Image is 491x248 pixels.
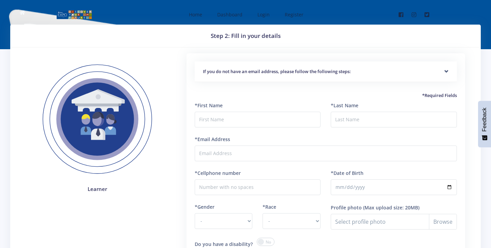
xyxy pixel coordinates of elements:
span: Home [189,11,202,18]
input: Last Name [331,112,457,127]
input: First Name [195,112,321,127]
img: logo01.png [56,10,92,20]
label: *Email Address [195,136,230,143]
label: *Last Name [331,102,358,109]
label: (Max upload size: 20MB) [363,204,419,211]
label: *Gender [195,203,214,210]
a: Login [251,5,275,24]
span: Dashboard [217,11,242,18]
span: Register [285,11,303,18]
label: Profile photo [331,204,362,211]
img: Learner [31,53,163,185]
label: *Race [263,203,276,210]
h5: *Required Fields [195,92,457,99]
input: Number with no spaces [195,179,321,195]
span: Feedback [481,108,488,132]
a: Register [278,5,309,24]
input: Email Address [195,146,457,161]
h4: Learner [31,185,163,193]
a: Home [182,5,208,24]
label: Do you have a disability? [195,240,253,248]
label: *Date of Birth [331,169,363,177]
label: *Cellphone number [195,169,241,177]
h3: Step 2: Fill in your details [18,31,473,40]
a: Dashboard [210,5,248,24]
button: Feedback - Show survey [478,101,491,147]
h5: If you do not have an email address, please follow the following steps: [203,68,449,75]
span: Login [257,11,270,18]
label: *First Name [195,102,223,109]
